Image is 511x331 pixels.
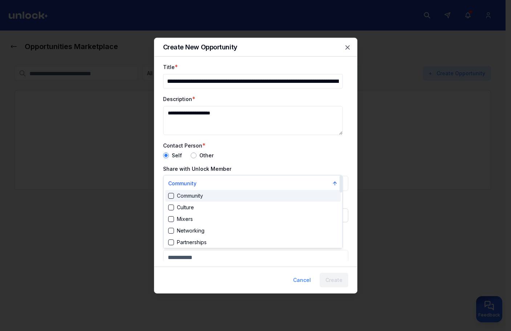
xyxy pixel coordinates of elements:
[168,239,207,246] div: Partnerships
[168,215,193,223] div: Mixers
[168,227,204,234] div: Networking
[165,177,341,190] button: Community
[168,204,194,211] div: Culture
[168,192,203,199] div: Community
[168,180,196,187] p: Community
